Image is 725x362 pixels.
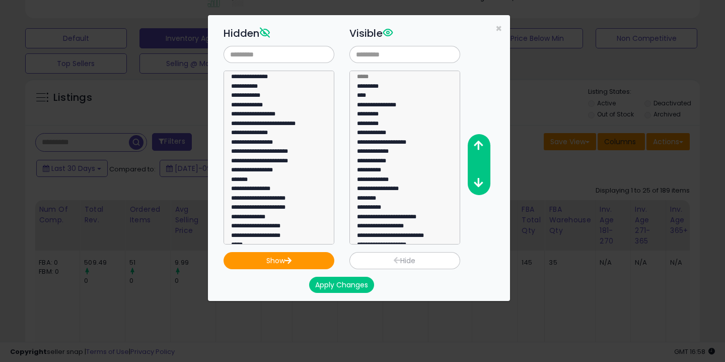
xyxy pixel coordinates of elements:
[349,26,460,41] h3: Visible
[495,21,502,36] span: ×
[224,26,334,41] h3: Hidden
[224,252,334,269] button: Show
[309,277,374,293] button: Apply Changes
[349,252,460,269] button: Hide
